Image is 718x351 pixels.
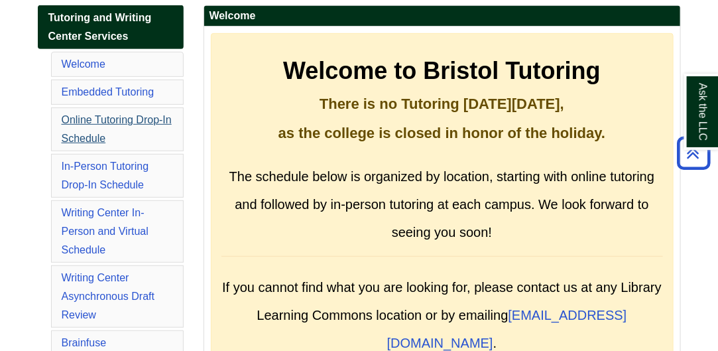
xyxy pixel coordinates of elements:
a: Writing Center In-Person and Virtual Schedule [62,207,149,255]
strong: Welcome to Bristol Tutoring [283,57,601,84]
a: Brainfuse [62,337,107,348]
h2: Welcome [204,6,680,27]
strong: There is no Tutoring [DATE][DATE], [320,96,564,112]
a: Welcome [62,58,105,70]
a: Embedded Tutoring [62,86,154,98]
strong: as the college is closed in honor of the holiday. [278,125,605,141]
a: Writing Center Asynchronous Draft Review [62,272,155,320]
a: Tutoring and Writing Center Services [38,5,184,49]
a: Online Tutoring Drop-In Schedule [62,114,172,144]
span: Tutoring and Writing Center Services [48,12,152,42]
span: The schedule below is organized by location, starting with online tutoring and followed by in-per... [229,169,654,240]
a: Back to Top [672,144,715,162]
span: If you cannot find what you are looking for, please contact us at any Library Learning Commons lo... [222,280,662,350]
a: [EMAIL_ADDRESS][DOMAIN_NAME] [387,308,627,350]
a: In-Person Tutoring Drop-In Schedule [62,161,149,190]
